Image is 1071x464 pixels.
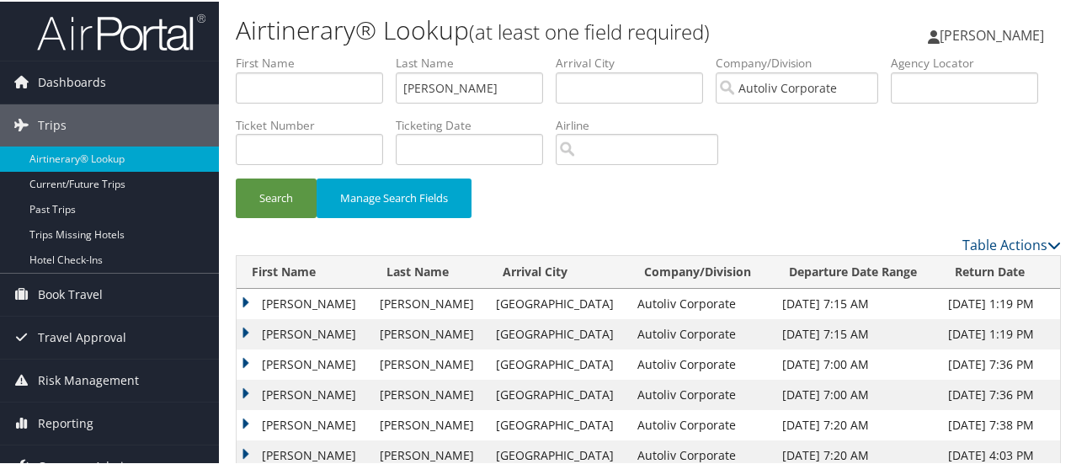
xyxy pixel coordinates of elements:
small: (at least one field required) [469,16,710,44]
label: Airline [556,115,731,132]
td: [PERSON_NAME] [371,317,488,348]
td: [GEOGRAPHIC_DATA] [488,348,629,378]
label: Agency Locator [891,53,1051,70]
label: Arrival City [556,53,716,70]
a: [PERSON_NAME] [928,8,1061,59]
td: [PERSON_NAME] [371,378,488,408]
td: [DATE] 1:19 PM [940,287,1060,317]
td: [DATE] 7:00 AM [774,348,940,378]
td: [PERSON_NAME] [237,408,371,439]
td: [DATE] 1:19 PM [940,317,1060,348]
span: Travel Approval [38,315,126,357]
td: Autoliv Corporate [629,378,773,408]
label: Ticketing Date [396,115,556,132]
th: Return Date: activate to sort column ascending [940,254,1060,287]
td: [GEOGRAPHIC_DATA] [488,378,629,408]
th: Last Name: activate to sort column ascending [371,254,488,287]
td: [PERSON_NAME] [237,287,371,317]
td: [PERSON_NAME] [371,408,488,439]
label: Ticket Number [236,115,396,132]
td: [DATE] 7:20 AM [774,408,940,439]
label: Last Name [396,53,556,70]
span: [PERSON_NAME] [940,24,1044,43]
td: [PERSON_NAME] [371,287,488,317]
span: Dashboards [38,60,106,102]
td: Autoliv Corporate [629,408,773,439]
td: Autoliv Corporate [629,287,773,317]
th: Departure Date Range: activate to sort column ascending [774,254,940,287]
td: [DATE] 7:36 PM [940,378,1060,408]
th: Arrival City: activate to sort column ascending [488,254,629,287]
td: [GEOGRAPHIC_DATA] [488,287,629,317]
td: Autoliv Corporate [629,348,773,378]
td: [PERSON_NAME] [371,348,488,378]
td: [DATE] 7:15 AM [774,287,940,317]
span: Trips [38,103,67,145]
label: First Name [236,53,396,70]
td: [DATE] 7:00 AM [774,378,940,408]
span: Book Travel [38,272,103,314]
a: Table Actions [962,234,1061,253]
td: [DATE] 7:36 PM [940,348,1060,378]
td: [PERSON_NAME] [237,378,371,408]
button: Search [236,177,317,216]
td: [PERSON_NAME] [237,317,371,348]
th: Company/Division [629,254,773,287]
label: Company/Division [716,53,891,70]
span: Risk Management [38,358,139,400]
td: [DATE] 7:15 AM [774,317,940,348]
td: [DATE] 7:38 PM [940,408,1060,439]
th: First Name: activate to sort column ascending [237,254,371,287]
span: Reporting [38,401,93,443]
img: airportal-logo.png [37,11,205,51]
button: Manage Search Fields [317,177,472,216]
h1: Airtinerary® Lookup [236,11,786,46]
td: [PERSON_NAME] [237,348,371,378]
td: Autoliv Corporate [629,317,773,348]
td: [GEOGRAPHIC_DATA] [488,317,629,348]
td: [GEOGRAPHIC_DATA] [488,408,629,439]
